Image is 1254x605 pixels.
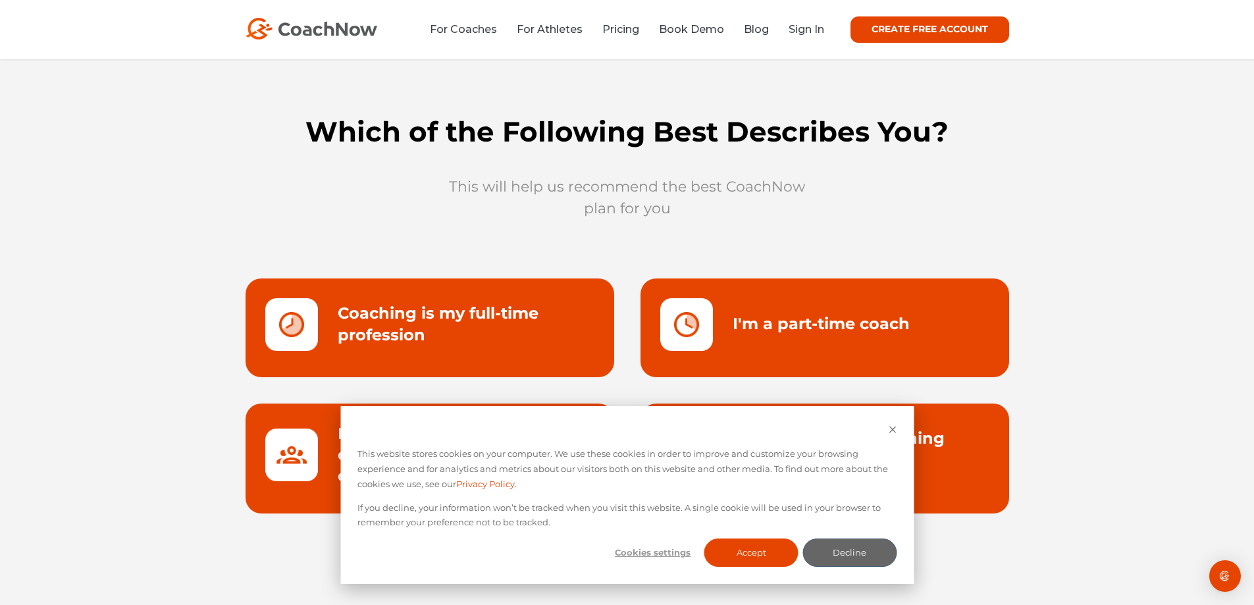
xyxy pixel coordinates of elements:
p: If you decline, your information won’t be tracked when you visit this website. A single cookie wi... [357,500,897,531]
button: Cookies settings [606,539,700,567]
a: Pricing [602,23,639,36]
a: Privacy Policy [456,477,515,492]
a: CREATE FREE ACCOUNT [850,16,1009,43]
a: Book Demo [659,23,724,36]
a: For Coaches [430,23,497,36]
div: Cookie banner [340,406,914,584]
div: Open Intercom Messenger [1209,560,1241,592]
a: For Athletes [517,23,583,36]
button: Decline [802,539,897,567]
h1: Which of the Following Best Describes You? [232,115,1022,149]
button: Accept [704,539,798,567]
a: Sign In [789,23,824,36]
img: CoachNow Logo [246,18,377,39]
a: Blog [744,23,769,36]
button: Dismiss cookie banner [888,423,897,438]
p: This website stores cookies on your computer. We use these cookies in order to improve and custom... [357,446,897,491]
p: This will help us recommend the best CoachNow plan for you [443,176,812,219]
